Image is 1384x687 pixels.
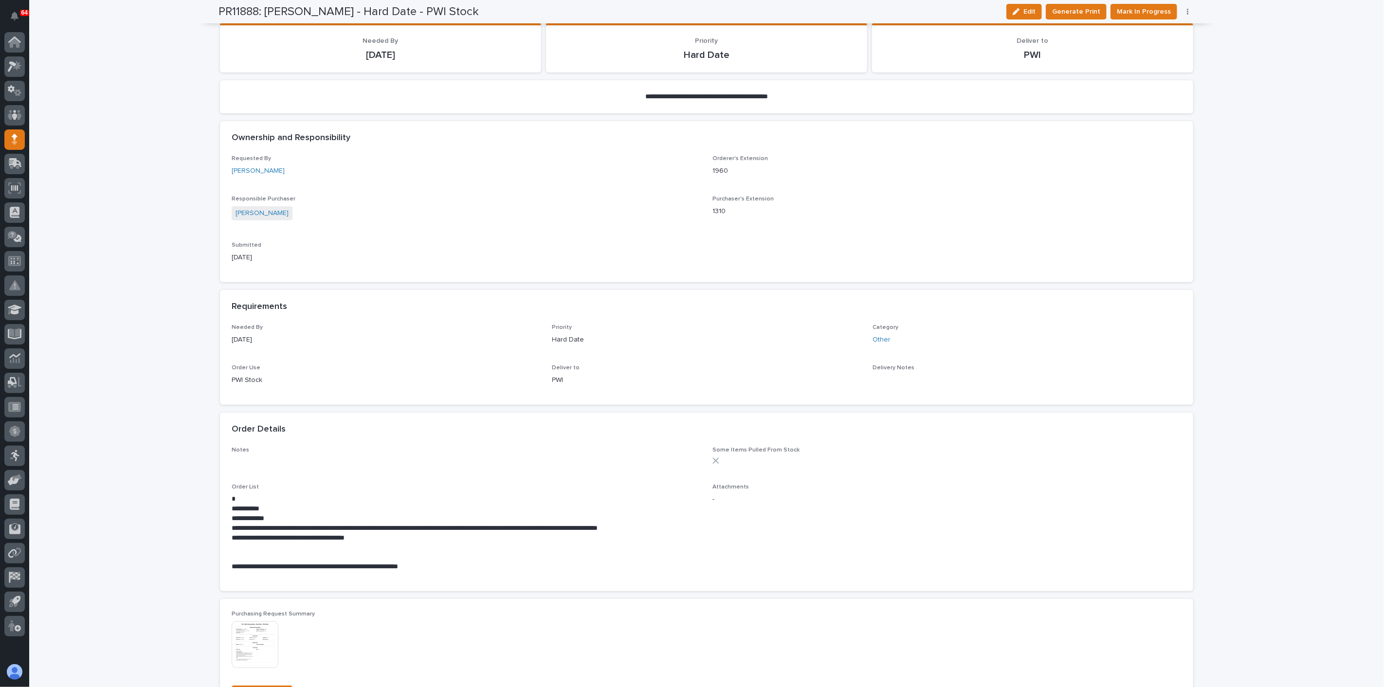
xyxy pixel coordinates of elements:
[232,424,286,435] h2: Order Details
[712,447,800,453] span: Some Items Pulled From Stock
[363,37,398,44] span: Needed By
[232,335,541,345] p: [DATE]
[232,447,249,453] span: Notes
[712,484,749,490] span: Attachments
[232,325,263,330] span: Needed By
[1017,37,1048,44] span: Deliver to
[1117,6,1171,18] span: Mark In Progress
[1046,4,1107,19] button: Generate Print
[712,206,1182,217] p: 1310
[552,325,572,330] span: Priority
[232,133,350,144] h2: Ownership and Responsibility
[232,484,259,490] span: Order List
[552,365,580,371] span: Deliver to
[21,9,28,16] p: 64
[1006,4,1042,19] button: Edit
[12,12,25,27] div: Notifications64
[712,166,1182,176] p: 1960
[1111,4,1177,19] button: Mark In Progress
[873,335,891,345] a: Other
[232,253,701,263] p: [DATE]
[236,208,289,218] a: [PERSON_NAME]
[1023,7,1036,16] span: Edit
[552,335,861,345] p: Hard Date
[232,166,285,176] a: [PERSON_NAME]
[232,49,529,61] p: [DATE]
[232,242,261,248] span: Submitted
[558,49,856,61] p: Hard Date
[232,196,295,202] span: Responsible Purchaser
[712,196,774,202] span: Purchaser's Extension
[232,375,541,385] p: PWI Stock
[232,365,260,371] span: Order Use
[712,494,1182,505] p: -
[873,365,914,371] span: Delivery Notes
[219,5,479,19] h2: PR11888: [PERSON_NAME] - Hard Date - PWI Stock
[232,611,315,617] span: Purchasing Request Summary
[4,662,25,682] button: users-avatar
[232,302,287,312] h2: Requirements
[1052,6,1100,18] span: Generate Print
[232,156,271,162] span: Requested By
[552,375,861,385] p: PWI
[4,6,25,26] button: Notifications
[712,156,768,162] span: Orderer's Extension
[873,325,898,330] span: Category
[695,37,718,44] span: Priority
[884,49,1182,61] p: PWI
